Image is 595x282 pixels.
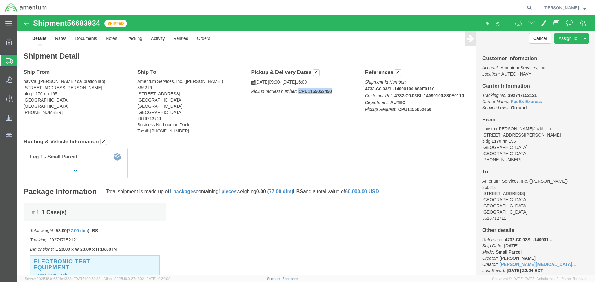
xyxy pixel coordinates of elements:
[543,4,586,11] button: [PERSON_NAME]
[104,277,170,280] span: Client: 2025.18.0-27d3021
[544,4,579,11] span: Ahmed Warraiat
[17,15,595,275] iframe: FS Legacy Container
[75,277,101,280] span: [DATE] 09:50:32
[25,277,101,280] span: Server: 2025.18.0-659fc4323ef
[4,3,47,12] img: logo
[267,277,283,280] a: Support
[145,277,170,280] span: [DATE] 10:20:09
[492,276,588,281] span: Copyright © [DATE]-[DATE] Agistix Inc., All Rights Reserved
[283,277,298,280] a: Feedback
